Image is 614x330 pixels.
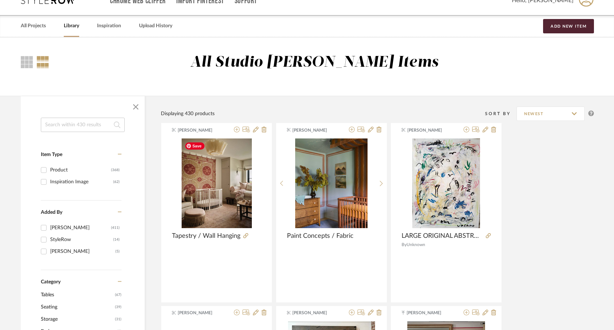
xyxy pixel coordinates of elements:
img: Tapestry / Wall Hanging [182,138,252,228]
input: Search within 430 results [41,118,125,132]
span: LARGE ORIGINAL ABSTRACT EXPRESSIONISM CONTEMPORARY PAINTING [402,232,483,240]
a: Upload History [139,21,172,31]
div: [PERSON_NAME] [50,222,111,234]
span: Tapestry / Wall Hanging [172,232,240,240]
div: Displaying 430 products [161,110,215,118]
img: LARGE ORIGINAL ABSTRACT EXPRESSIONISM CONTEMPORARY PAINTING [412,138,480,228]
div: All Studio [PERSON_NAME] Items [190,53,438,72]
span: Item Type [41,152,62,157]
div: (411) [111,222,120,234]
span: [PERSON_NAME] [178,127,223,133]
span: Category [41,279,61,285]
span: Paint Concepts / Fabric [287,232,354,240]
img: Paint Concepts / Fabric [295,138,368,228]
span: [PERSON_NAME] [407,310,452,316]
span: Seating [41,301,113,313]
div: Sort By [485,110,517,117]
a: All Projects [21,21,46,31]
span: Unknown [407,242,425,247]
a: Inspiration [97,21,121,31]
span: Save [185,142,205,150]
a: Library [64,21,79,31]
span: [PERSON_NAME] [292,127,337,133]
button: Close [129,100,143,114]
div: StyleRow [50,234,113,245]
div: (14) [113,234,120,245]
div: Inspiration Image [50,176,113,188]
div: (62) [113,176,120,188]
div: Product [50,164,111,176]
span: Added By [41,210,62,215]
span: Tables [41,289,113,301]
div: (368) [111,164,120,176]
span: (67) [115,289,121,301]
div: (5) [115,246,120,257]
span: [PERSON_NAME] [292,310,337,316]
span: [PERSON_NAME] [178,310,223,316]
div: [PERSON_NAME] [50,246,115,257]
span: (31) [115,313,121,325]
span: (39) [115,301,121,313]
span: [PERSON_NAME] [407,127,452,133]
span: Storage [41,313,113,325]
div: 0 [172,138,261,228]
button: Add New Item [543,19,594,33]
span: By [402,242,407,247]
